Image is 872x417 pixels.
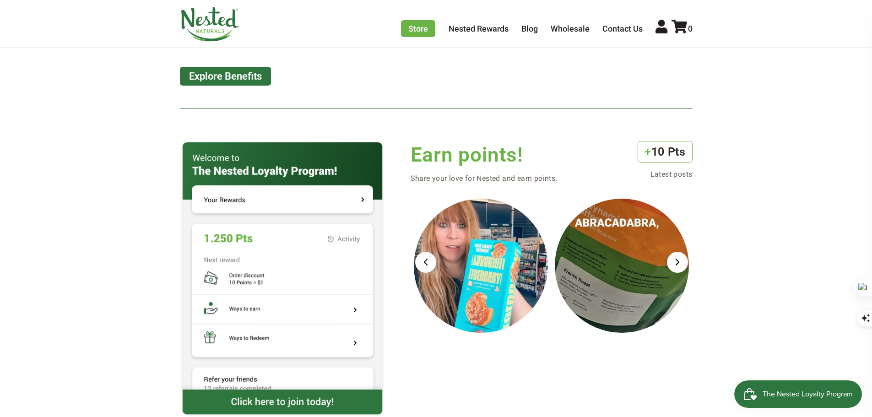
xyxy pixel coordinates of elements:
a: Store [401,20,435,37]
a: Blog [521,24,538,33]
div: Popup [555,199,689,333]
h2: Earn points! [411,141,558,168]
img: Nested Naturals [180,7,239,42]
img: #weekend#v [555,199,689,333]
div: 6 of 25 [411,195,552,336]
h3: 10 Pts [638,141,692,162]
a: Nested Rewards [449,24,509,33]
span: 0 [688,24,693,33]
a: 0 [672,24,693,33]
p: Latest posts [638,169,692,179]
div: 7 of 25 [552,195,693,336]
div: Popup [414,199,548,333]
a: Contact Us [602,24,643,33]
div: Previous slide [415,252,436,273]
a: Explore Benefits [180,67,271,86]
img: The Nested Loyalty Program! [180,141,385,390]
div: Pop Up Button [414,199,548,333]
span: + [645,145,651,158]
div: Pop Up Button [555,199,689,333]
iframe: Button to open loyalty program pop-up [734,380,863,408]
a: Wholesale [551,24,590,33]
img: Check out [414,199,548,333]
p: Share your love for Nested and earn points. [411,173,558,184]
div: Next slide [667,252,688,273]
